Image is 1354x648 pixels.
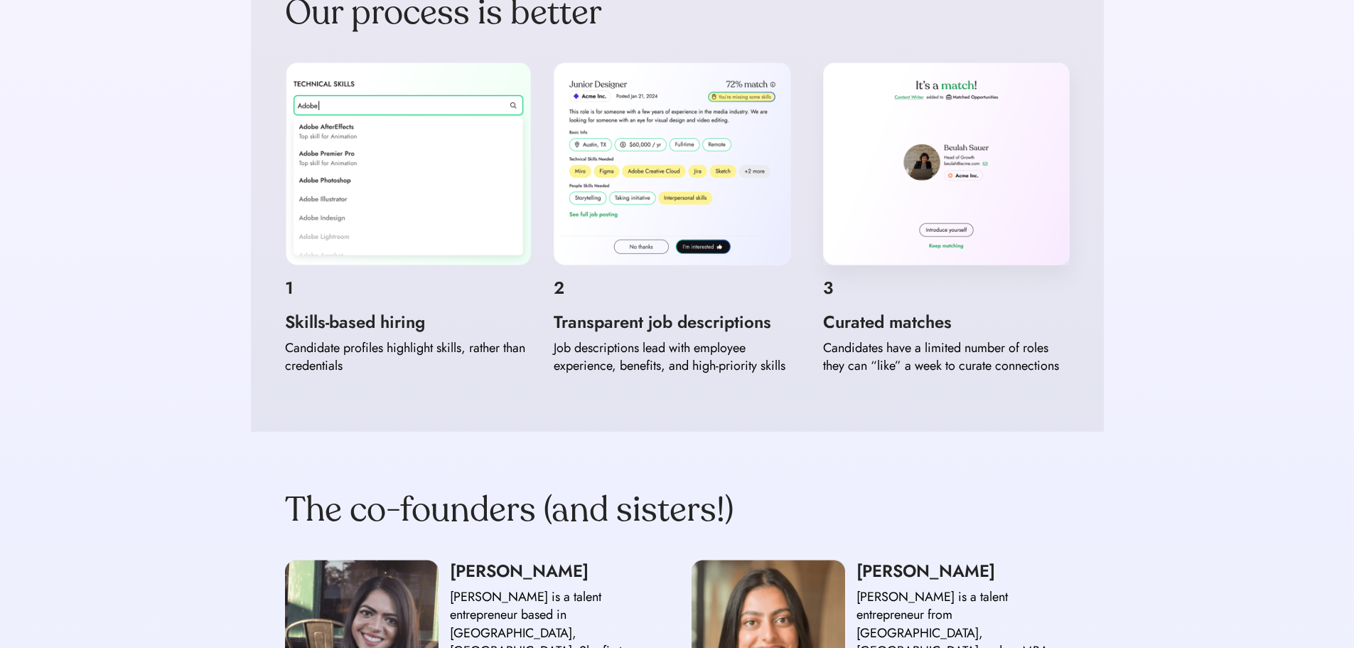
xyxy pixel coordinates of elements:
div: The co-founders (and sisters!) [285,489,734,531]
div: Job descriptions lead with employee experience, benefits, and high-priority skills [554,339,800,375]
div: [PERSON_NAME] [856,560,1070,583]
div: 2 [554,277,800,299]
div: Candidate profiles highlight skills, rather than credentials [285,339,532,375]
div: [PERSON_NAME] [450,560,663,583]
img: carousel-2.png [554,63,800,265]
img: carousel-1.png [285,63,532,265]
div: Transparent job descriptions [554,311,800,334]
div: 1 [285,277,532,299]
div: Candidates have a limited number of roles they can “like” a week to curate connections [823,339,1070,375]
img: carousel-3.png [823,63,1070,265]
div: 3 [823,277,1070,299]
div: Curated matches [823,311,1070,334]
div: Skills-based hiring [285,311,532,334]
